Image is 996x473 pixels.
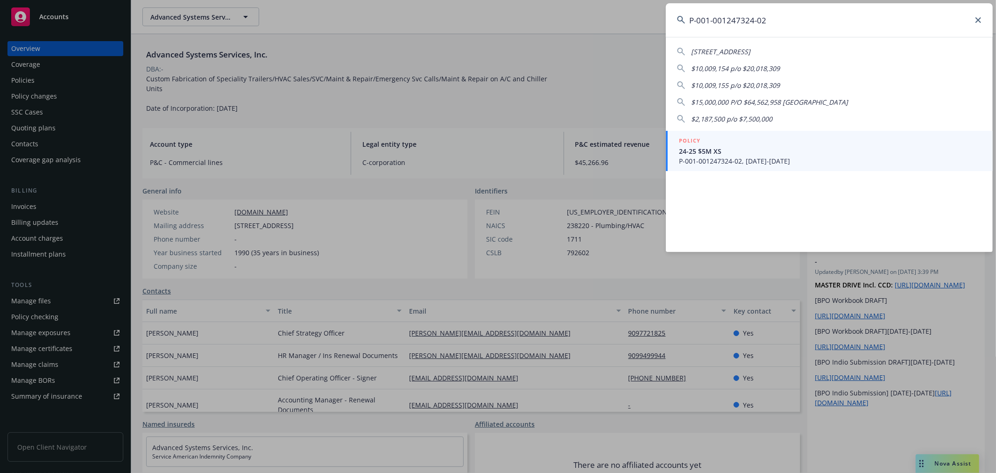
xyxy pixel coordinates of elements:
span: $10,009,155 p/o $20,018,309 [691,81,780,90]
span: $2,187,500 p/o $7,500,000 [691,115,772,123]
a: POLICY24-25 $5M XSP-001-001247324-02, [DATE]-[DATE] [666,131,993,171]
input: Search... [666,3,993,37]
span: $10,009,154 p/o $20,018,309 [691,64,780,73]
span: 24-25 $5M XS [679,146,982,156]
span: [STREET_ADDRESS] [691,47,750,56]
span: $15,000,000 P/O $64,562,958 [GEOGRAPHIC_DATA] [691,98,848,107]
span: P-001-001247324-02, [DATE]-[DATE] [679,156,982,166]
h5: POLICY [679,136,700,145]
